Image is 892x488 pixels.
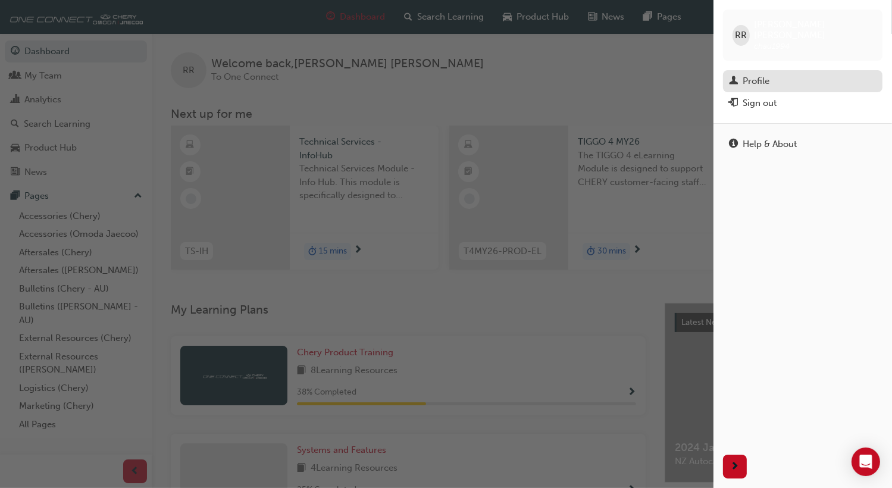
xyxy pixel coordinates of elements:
div: Open Intercom Messenger [852,448,880,476]
span: next-icon [731,459,740,474]
button: Sign out [723,92,882,114]
a: Profile [723,70,882,92]
a: Help & About [723,133,882,155]
span: RR [735,29,747,42]
div: Help & About [743,137,797,151]
div: Profile [743,74,769,88]
span: chau1994 [755,41,790,51]
div: Sign out [743,96,777,110]
span: info-icon [729,139,738,150]
span: exit-icon [729,98,738,109]
span: man-icon [729,76,738,87]
span: [PERSON_NAME] [PERSON_NAME] [755,19,873,40]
